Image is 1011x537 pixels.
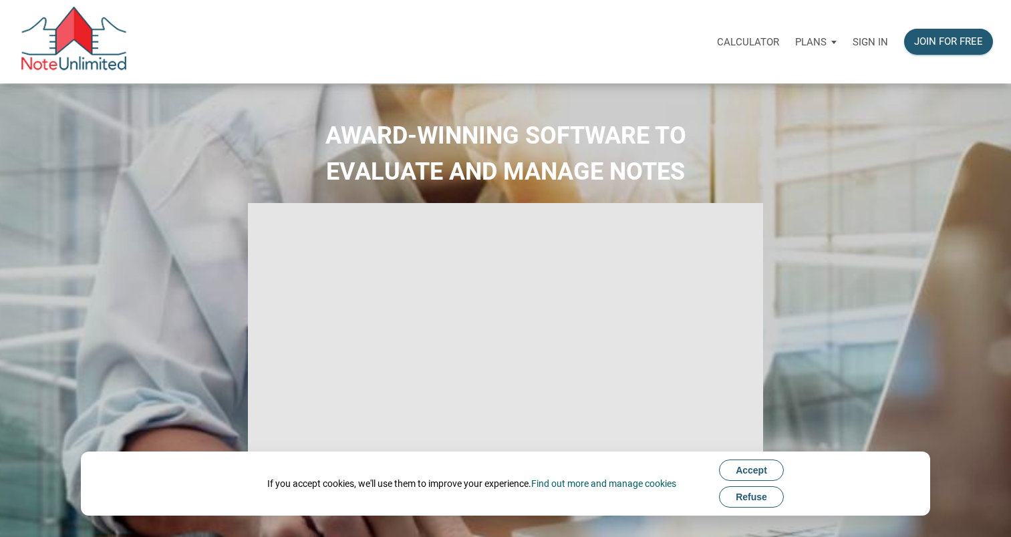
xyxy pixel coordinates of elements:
[531,478,676,489] a: Find out more and manage cookies
[248,203,763,493] iframe: NoteUnlimited
[709,21,787,63] a: Calculator
[845,21,896,63] a: Sign in
[10,118,1001,190] h2: AWARD-WINNING SOFTWARE TO EVALUATE AND MANAGE NOTES
[904,29,993,55] button: Join for free
[795,36,827,48] p: Plans
[736,465,767,476] span: Accept
[914,34,983,49] div: Join for free
[853,36,888,48] p: Sign in
[787,21,845,63] a: Plans
[267,477,676,490] div: If you accept cookies, we'll use them to improve your experience.
[719,486,784,508] button: Refuse
[717,36,779,48] p: Calculator
[719,460,784,481] button: Accept
[896,21,1001,63] a: Join for free
[787,22,845,62] button: Plans
[736,492,767,502] span: Refuse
